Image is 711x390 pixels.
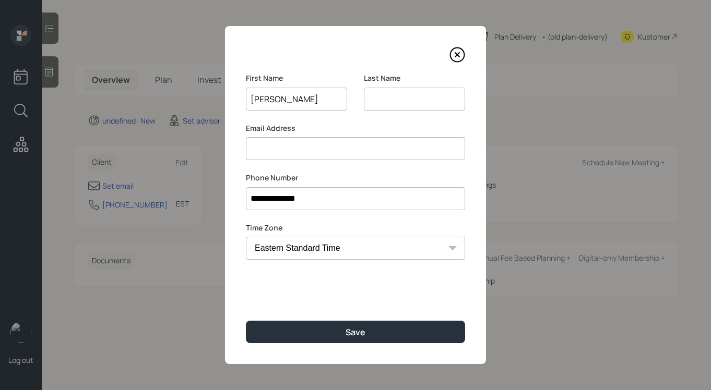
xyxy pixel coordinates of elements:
[364,73,465,83] label: Last Name
[346,326,365,338] div: Save
[246,73,347,83] label: First Name
[246,173,465,183] label: Phone Number
[246,321,465,343] button: Save
[246,123,465,133] label: Email Address
[246,223,465,233] label: Time Zone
